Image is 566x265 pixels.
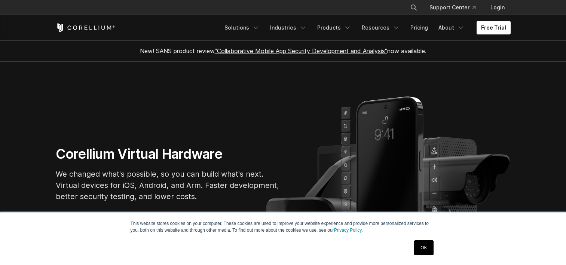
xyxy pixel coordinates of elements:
[220,21,264,34] a: Solutions
[407,1,420,14] button: Search
[334,228,363,233] a: Privacy Policy.
[266,21,311,34] a: Industries
[140,47,426,55] span: New! SANS product review now available.
[215,47,387,55] a: "Collaborative Mobile App Security Development and Analysis"
[484,1,511,14] a: Login
[313,21,356,34] a: Products
[56,146,280,162] h1: Corellium Virtual Hardware
[357,21,404,34] a: Resources
[406,21,432,34] a: Pricing
[56,168,280,202] p: We changed what's possible, so you can build what's next. Virtual devices for iOS, Android, and A...
[477,21,511,34] a: Free Trial
[220,21,511,34] div: Navigation Menu
[56,23,115,32] a: Corellium Home
[131,220,436,234] p: This website stores cookies on your computer. These cookies are used to improve your website expe...
[414,240,433,255] a: OK
[423,1,481,14] a: Support Center
[434,21,469,34] a: About
[401,1,511,14] div: Navigation Menu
